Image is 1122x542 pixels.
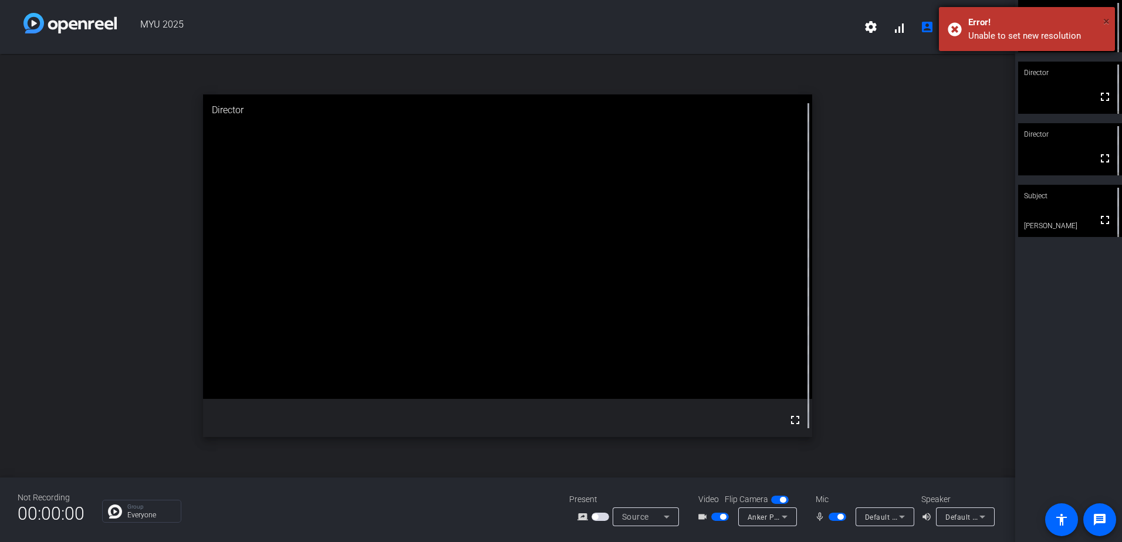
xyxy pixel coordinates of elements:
[920,20,934,34] mat-icon: account_box
[968,16,1106,29] div: Error!
[108,504,122,519] img: Chat Icon
[748,512,872,521] span: Anker PowerConf C200 (291a:3369)
[1098,213,1112,227] mat-icon: fullscreen
[1103,14,1110,28] span: ×
[622,512,649,521] span: Source
[127,511,175,519] p: Everyone
[697,510,711,524] mat-icon: videocam_outline
[1098,90,1112,104] mat-icon: fullscreen
[1093,513,1107,527] mat-icon: message
[698,493,719,506] span: Video
[23,13,117,33] img: white-gradient.svg
[815,510,829,524] mat-icon: mic_none
[1098,151,1112,165] mat-icon: fullscreen
[1018,123,1122,145] div: Director
[203,94,812,126] div: Director
[945,512,1084,521] span: Default - Headphones (Realtek(R) Audio)
[804,493,921,506] div: Mic
[1103,12,1110,30] button: Close
[18,499,85,528] span: 00:00:00
[864,20,878,34] mat-icon: settings
[788,413,802,427] mat-icon: fullscreen
[968,29,1106,43] div: Unable to set new resolution
[577,510,592,524] mat-icon: screen_share_outline
[1055,513,1069,527] mat-icon: accessibility
[865,512,1069,521] span: Default - Microphone (Anker PowerConf C200) (291a:3369)
[725,493,768,506] span: Flip Camera
[921,493,992,506] div: Speaker
[127,504,175,510] p: Group
[569,493,687,506] div: Present
[117,13,857,41] span: MYU 2025
[921,510,935,524] mat-icon: volume_up
[18,492,85,504] div: Not Recording
[1018,185,1122,207] div: Subject
[885,13,913,41] button: signal_cellular_alt
[1018,62,1122,84] div: Director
